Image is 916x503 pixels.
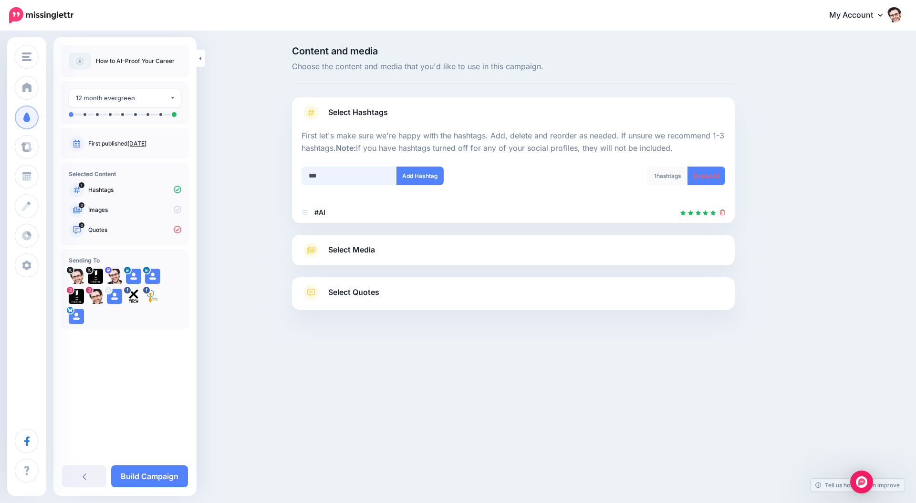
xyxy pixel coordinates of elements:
h4: Selected Content [69,170,181,178]
img: 12661754_1534535623540972_8724322931326811894_n-bsa31469.png [126,289,141,304]
p: Quotes [88,226,181,234]
img: de8bffd97b4f0e44-88163.jpg [107,269,122,284]
img: menu.png [22,52,31,61]
img: 245850499_825577481440334_4437163557731115923_n-bsa117152.jpg [145,289,160,304]
img: article-default-image-icon.png [69,52,91,70]
p: Images [88,206,181,214]
span: 0 [79,222,84,228]
a: Select Hashtags [302,105,725,130]
img: user_default_image.png [126,269,141,284]
span: Choose the content and media that you'd like to use in this campaign. [292,61,735,73]
p: How to AI-Proof Your Career [96,56,175,66]
b: #AI [314,208,325,216]
a: Tell us how we can improve [811,479,905,492]
img: 354784751_6507198766011950_2765655921886716975_n-bsa117156.jpg [69,289,84,304]
p: Hashtags [88,186,181,194]
img: Missinglettr [9,7,73,23]
a: Select Media [302,242,725,258]
p: First published [88,139,181,148]
img: user_default_image.png [145,269,160,284]
span: Content and media [292,46,735,56]
div: Open Intercom Messenger [850,471,873,493]
img: user_default_image.png [69,309,84,324]
span: Select Quotes [328,286,379,299]
img: 0ALuhOkv-21637.jpeg [69,269,84,284]
span: 1 [654,172,656,179]
div: hashtags [647,167,688,185]
b: Note: [336,143,356,153]
span: Select Hashtags [328,106,388,119]
span: 1 [79,182,84,188]
span: Select Media [328,243,375,256]
button: 12 month evergreen [69,89,181,107]
p: First let's make sure we're happy with the hashtags. Add, delete and reorder as needed. If unsure... [302,130,725,155]
img: user_default_image.png [107,289,122,304]
img: 24327895_134036960596123_3969288777871917056_n-bsa117157.jpg [88,289,103,304]
div: 12 month evergreen [76,93,170,104]
span: 0 [79,202,84,208]
a: Delete All [687,167,725,185]
a: Select Quotes [302,285,725,310]
img: RZTe3OnN-66566.jpg [88,269,103,284]
button: Add Hashtag [396,167,444,185]
div: Select Hashtags [302,130,725,223]
a: My Account [820,4,902,27]
h4: Sending To [69,257,181,264]
a: [DATE] [127,140,146,147]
